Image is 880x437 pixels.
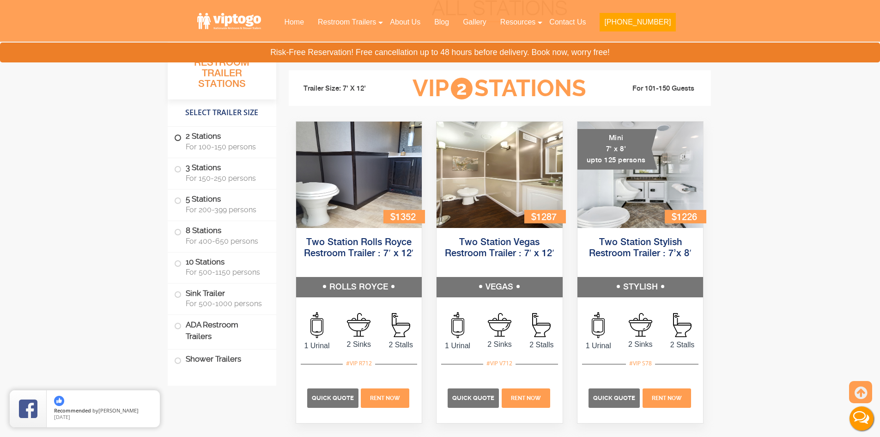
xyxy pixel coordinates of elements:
[524,210,566,223] div: $1287
[662,339,704,351] span: 2 Stalls
[593,12,682,37] a: [PHONE_NUMBER]
[370,395,400,401] span: Rent Now
[343,357,375,369] div: #VIP R712
[673,313,692,337] img: an icon of Stall
[488,313,511,337] img: an icon of sink
[452,394,494,401] span: Quick Quote
[532,313,551,337] img: an icon of Stall
[600,13,675,31] button: [PHONE_NUMBER]
[383,12,427,32] a: About Us
[360,394,411,401] a: Rent Now
[448,394,500,401] a: Quick Quote
[174,158,270,187] label: 3 Stations
[338,339,380,350] span: 2 Sinks
[593,394,635,401] span: Quick Quote
[577,129,657,170] div: Mini 7' x 8' upto 125 persons
[186,205,265,214] span: For 200-399 persons
[427,12,456,32] a: Blog
[174,283,270,312] label: Sink Trailer
[577,122,704,228] img: A mini restroom trailer with two separate stations and separate doors for males and females
[601,83,704,94] li: For 101-150 Guests
[843,400,880,437] button: Live Chat
[521,339,563,351] span: 2 Stalls
[174,252,270,281] label: 10 Stations
[19,400,37,418] img: Review Rating
[451,312,464,338] img: an icon of urinal
[589,394,641,401] a: Quick Quote
[186,268,265,277] span: For 500-1150 persons
[168,44,276,99] h3: All Portable Restroom Trailer Stations
[296,277,422,297] h5: ROLLS ROYCE
[54,408,152,414] span: by
[589,238,691,259] a: Two Station Stylish Restroom Trailer : 7’x 8′
[383,210,425,223] div: $1352
[500,394,551,401] a: Rent Now
[398,76,601,101] h3: VIP Stations
[174,127,270,155] label: 2 Stations
[174,190,270,218] label: 5 Stations
[619,339,662,350] span: 2 Sinks
[310,312,323,338] img: an icon of urinal
[380,339,422,351] span: 2 Stalls
[641,394,692,401] a: Rent Now
[311,12,383,32] a: Restroom Trailers
[511,395,541,401] span: Rent Now
[168,104,276,122] h4: Select Trailer Size
[312,394,354,401] span: Quick Quote
[296,340,338,351] span: 1 Urinal
[626,357,655,369] div: #VIP S78
[296,122,422,228] img: Side view of two station restroom trailer with separate doors for males and females
[54,413,70,420] span: [DATE]
[174,350,270,369] label: Shower Trailers
[186,142,265,151] span: For 100-150 persons
[347,313,370,337] img: an icon of sink
[493,12,542,32] a: Resources
[304,238,413,259] a: Two Station Rolls Royce Restroom Trailer : 7′ x 12′
[437,277,563,297] h5: VEGAS
[186,174,265,183] span: For 150-250 persons
[54,407,91,414] span: Recommended
[479,339,521,350] span: 2 Sinks
[307,394,360,401] a: Quick Quote
[186,237,265,246] span: For 400-650 persons
[652,395,682,401] span: Rent Now
[451,78,473,99] span: 2
[483,357,516,369] div: #VIP V712
[577,277,704,297] h5: STYLISH
[174,315,270,346] label: ADA Restroom Trailers
[277,12,311,32] a: Home
[577,340,619,351] span: 1 Urinal
[392,313,410,337] img: an icon of Stall
[592,312,605,338] img: an icon of urinal
[98,407,139,414] span: [PERSON_NAME]
[437,340,479,351] span: 1 Urinal
[665,210,706,223] div: $1226
[456,12,493,32] a: Gallery
[629,313,652,337] img: an icon of sink
[445,238,554,259] a: Two Station Vegas Restroom Trailer : 7′ x 12′
[54,396,64,406] img: thumbs up icon
[542,12,593,32] a: Contact Us
[295,75,399,103] li: Trailer Size: 7' X 12'
[437,122,563,228] img: Side view of two station restroom trailer with separate doors for males and females
[174,221,270,250] label: 8 Stations
[186,299,265,308] span: For 500-1000 persons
